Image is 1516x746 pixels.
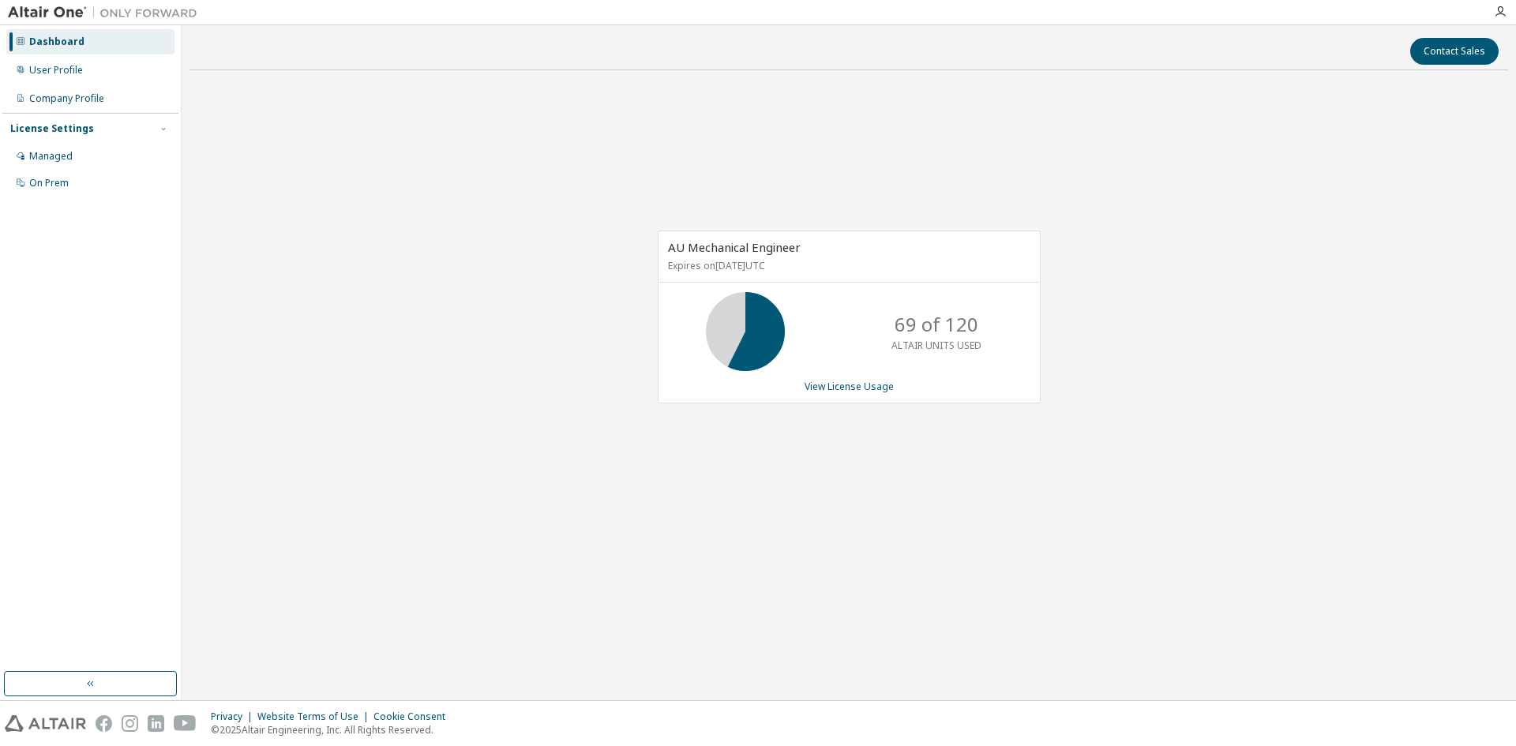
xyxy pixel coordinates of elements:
img: youtube.svg [174,715,197,732]
p: © 2025 Altair Engineering, Inc. All Rights Reserved. [211,723,455,737]
div: User Profile [29,64,83,77]
div: License Settings [10,122,94,135]
div: On Prem [29,177,69,189]
a: View License Usage [805,380,894,393]
p: 69 of 120 [895,311,978,338]
div: Cookie Consent [373,710,455,723]
div: Website Terms of Use [257,710,373,723]
div: Managed [29,150,73,163]
div: Company Profile [29,92,104,105]
img: instagram.svg [122,715,138,732]
div: Privacy [211,710,257,723]
img: linkedin.svg [148,715,164,732]
p: Expires on [DATE] UTC [668,259,1026,272]
p: ALTAIR UNITS USED [891,339,981,352]
img: Altair One [8,5,205,21]
div: Dashboard [29,36,84,48]
button: Contact Sales [1410,38,1499,65]
img: facebook.svg [96,715,112,732]
img: altair_logo.svg [5,715,86,732]
span: AU Mechanical Engineer [668,239,801,255]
